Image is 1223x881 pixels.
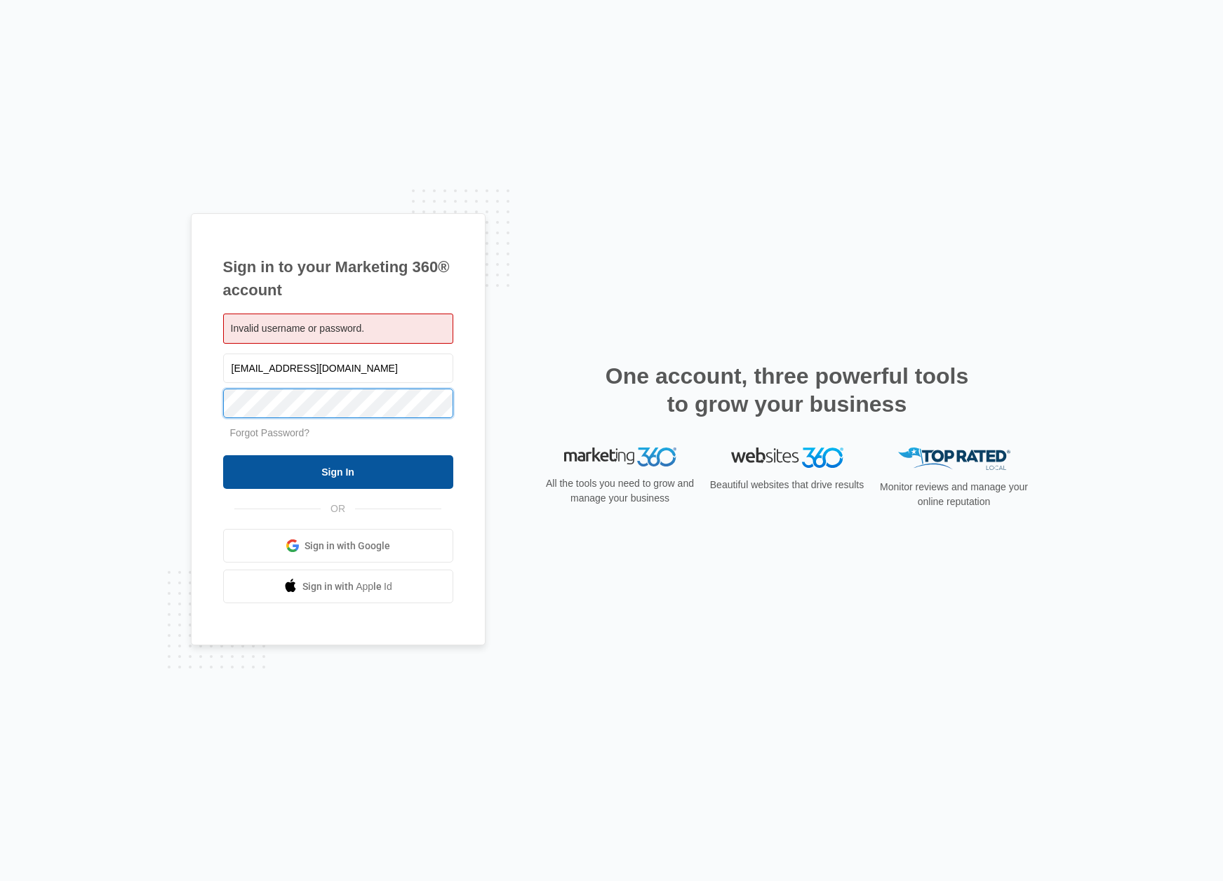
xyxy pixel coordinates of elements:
a: Sign in with Google [223,529,453,563]
a: Forgot Password? [230,427,310,438]
h2: One account, three powerful tools to grow your business [601,362,973,418]
img: Websites 360 [731,448,843,468]
input: Email [223,354,453,383]
input: Sign In [223,455,453,489]
span: OR [321,502,355,516]
img: Top Rated Local [898,448,1010,471]
h1: Sign in to your Marketing 360® account [223,255,453,302]
span: Sign in with Apple Id [302,579,392,594]
p: All the tools you need to grow and manage your business [542,476,699,506]
p: Beautiful websites that drive results [709,478,866,492]
img: Marketing 360 [564,448,676,467]
span: Invalid username or password. [231,323,365,334]
span: Sign in with Google [305,539,390,553]
a: Sign in with Apple Id [223,570,453,603]
p: Monitor reviews and manage your online reputation [876,480,1033,509]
